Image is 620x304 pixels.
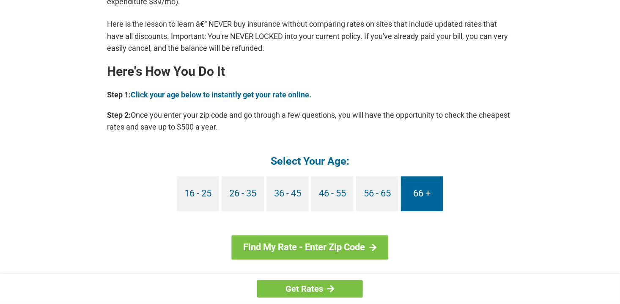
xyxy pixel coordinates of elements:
h4: Select Your Age: [107,154,513,168]
a: 66 + [401,177,443,212]
a: Find My Rate - Enter Zip Code [232,235,389,260]
a: Get Rates [257,280,363,298]
a: 36 - 45 [266,177,309,212]
p: Here is the lesson to learn â€“ NEVER buy insurance without comparing rates on sites that include... [107,18,513,54]
a: Click your age below to instantly get your rate online. [131,90,311,99]
a: 16 - 25 [177,177,219,212]
b: Step 2: [107,111,131,119]
b: Step 1: [107,90,131,99]
a: 26 - 35 [222,177,264,212]
h2: Here's How You Do It [107,65,513,78]
p: Once you enter your zip code and go through a few questions, you will have the opportunity to che... [107,109,513,133]
a: 46 - 55 [311,177,354,212]
a: 56 - 65 [356,177,398,212]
